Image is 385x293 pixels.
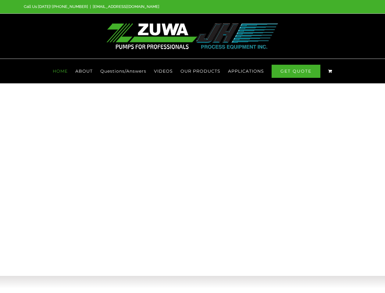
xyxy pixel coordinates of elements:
[180,59,220,83] a: OUR PRODUCTS
[328,59,332,83] a: View Cart
[53,59,68,83] a: HOME
[100,59,146,83] a: Questions/Answers
[75,69,93,73] span: ABOUT
[272,59,320,83] a: GET QUOTE
[154,59,173,83] a: VIDEOS
[24,4,88,9] span: Call Us [DATE]! [PHONE_NUMBER]
[100,69,146,73] span: Questions/Answers
[228,59,264,83] a: APPLICATIONS
[228,69,264,73] span: APPLICATIONS
[154,69,173,73] span: VIDEOS
[93,4,159,9] a: [EMAIL_ADDRESS][DOMAIN_NAME]
[53,69,68,73] span: HOME
[75,59,93,83] a: ABOUT
[24,59,361,83] nav: Main Menu
[180,69,220,73] span: OUR PRODUCTS
[272,65,320,78] span: GET QUOTE
[106,23,279,49] img: Professional Drill Pump Pennsylvania - Drill Pump New York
